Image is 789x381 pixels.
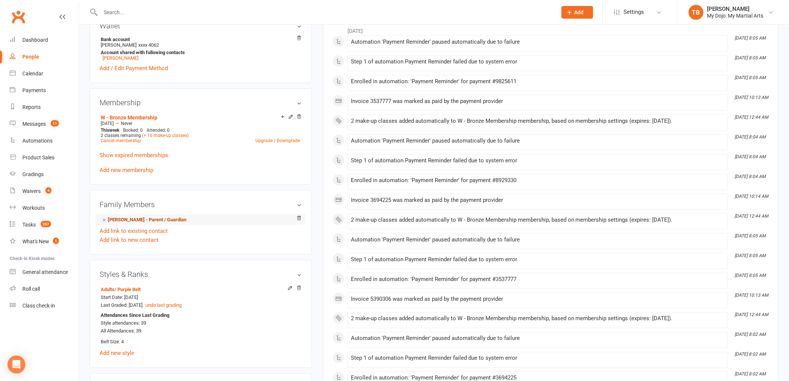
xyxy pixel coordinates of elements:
i: [DATE] 8:05 AM [735,273,766,278]
div: My Dojo: My Martial Arts [707,12,764,19]
i: [DATE] 8:04 AM [735,174,766,179]
i: [DATE] 10:14 AM [735,194,768,199]
div: Reports [22,104,41,110]
span: [DATE] [101,121,114,126]
span: Last Graded: [DATE] [101,302,142,308]
button: Add [562,6,593,19]
a: General attendance kiosk mode [10,264,79,281]
a: Adults [101,287,141,292]
span: Style attendances: 39 [101,321,146,326]
div: Step 1 of automation Payment Reminder failed due to system error [351,355,724,362]
span: xxxx 4062 [138,42,159,48]
span: Settings [624,4,644,21]
span: All Attendances: 39 [101,328,141,334]
span: Start Date: [DATE] [101,294,138,300]
span: 2 classes remaining [101,133,141,138]
div: Automations [22,138,53,144]
a: Add / Edit Payment Method [100,64,168,73]
div: Open Intercom Messenger [7,356,25,374]
h3: Styles & Ranks [100,270,302,278]
span: 11 [51,120,59,127]
div: Step 1 of automation Payment Reminder failed due to system error [351,157,724,164]
div: Roll call [22,286,40,292]
button: undo last grading [145,302,182,309]
i: [DATE] 8:02 AM [735,352,766,357]
div: Automation 'Payment Reminder' paused automatically due to failure [351,237,724,243]
div: Enrolled in automation: 'Payment Reminder' for payment #8929330 [351,177,724,184]
div: Class check-in [22,303,55,309]
i: [DATE] 8:02 AM [735,332,766,337]
a: Automations [10,132,79,149]
span: Belt Size: 4 [101,339,124,345]
li: [DATE] [333,23,769,35]
div: 2 make-up classes added automatically to W - Bronze Membership membership, based on membership se... [351,217,724,223]
a: What's New1 [10,233,79,250]
strong: Bank account [101,37,298,42]
a: Clubworx [9,7,28,26]
a: Upgrade / Downgrade [255,138,300,143]
a: Add new membership [100,167,153,174]
a: Payments [10,82,79,99]
i: [DATE] 8:05 AM [735,55,766,60]
i: [DATE] 8:05 AM [735,35,766,41]
div: Workouts [22,205,45,211]
a: [PERSON_NAME] - Parent / Guardian [101,216,186,224]
span: 4 [45,187,51,194]
h3: Wallet [100,22,302,30]
a: [PERSON_NAME] [103,55,138,61]
a: Tasks 267 [10,216,79,233]
div: General attendance [22,269,68,275]
div: [PERSON_NAME] [707,6,764,12]
i: [DATE] 8:05 AM [735,75,766,80]
i: [DATE] 8:05 AM [735,233,766,238]
a: Add new style [100,350,134,357]
div: Invoice 3694225 was marked as paid by the payment provider [351,197,724,203]
span: Booked: 0 [123,128,143,133]
input: Search... [98,7,552,18]
span: Attended: 0 [147,128,170,133]
a: People [10,49,79,65]
h3: Membership [100,99,302,107]
span: Never [121,121,132,126]
div: Gradings [22,171,44,177]
i: [DATE] 12:44 AM [735,312,768,318]
a: (+ 16 make-up classes) [142,133,189,138]
div: Step 1 of automation Payment Reminder failed due to system error [351,59,724,65]
strong: Account shared with following contacts [101,50,298,55]
i: [DATE] 12:44 AM [735,213,768,219]
div: Invoice 3537777 was marked as paid by the payment provider [351,98,724,104]
span: Add [575,9,584,15]
a: Gradings [10,166,79,183]
i: [DATE] 8:05 AM [735,253,766,258]
i: [DATE] 8:04 AM [735,154,766,159]
div: Dashboard [22,37,48,43]
a: Reports [10,99,79,116]
div: 2 make-up classes added automatically to W - Bronze Membership membership, based on membership se... [351,118,724,124]
i: [DATE] 10:13 AM [735,293,768,298]
a: Messages 11 [10,116,79,132]
span: This [101,128,109,133]
div: Automation 'Payment Reminder' paused automatically due to failure [351,138,724,144]
div: Messages [22,121,46,127]
span: 1 [53,238,59,244]
a: Workouts [10,200,79,216]
div: Tasks [22,222,36,228]
i: [DATE] 8:02 AM [735,372,766,377]
div: Step 1 of automation Payment Reminder failed due to system error [351,256,724,263]
a: W - Bronze Membership [101,115,157,121]
a: Class kiosk mode [10,297,79,314]
div: TB [689,5,704,20]
a: Product Sales [10,149,79,166]
div: — [99,121,302,127]
a: Dashboard [10,32,79,49]
a: Calendar [10,65,79,82]
div: People [22,54,39,60]
div: Enrolled in automation: 'Payment Reminder' for payment #3537777 [351,276,724,282]
div: Calendar [22,71,43,76]
div: 2 make-up classes added automatically to W - Bronze Membership membership, based on membership se... [351,316,724,322]
div: Enrolled in automation: 'Payment Reminder' for payment #9825611 [351,78,724,85]
div: Payments [22,87,46,93]
div: week [99,128,121,133]
a: Show expired memberships [100,152,168,159]
li: [PERSON_NAME] [100,35,302,62]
